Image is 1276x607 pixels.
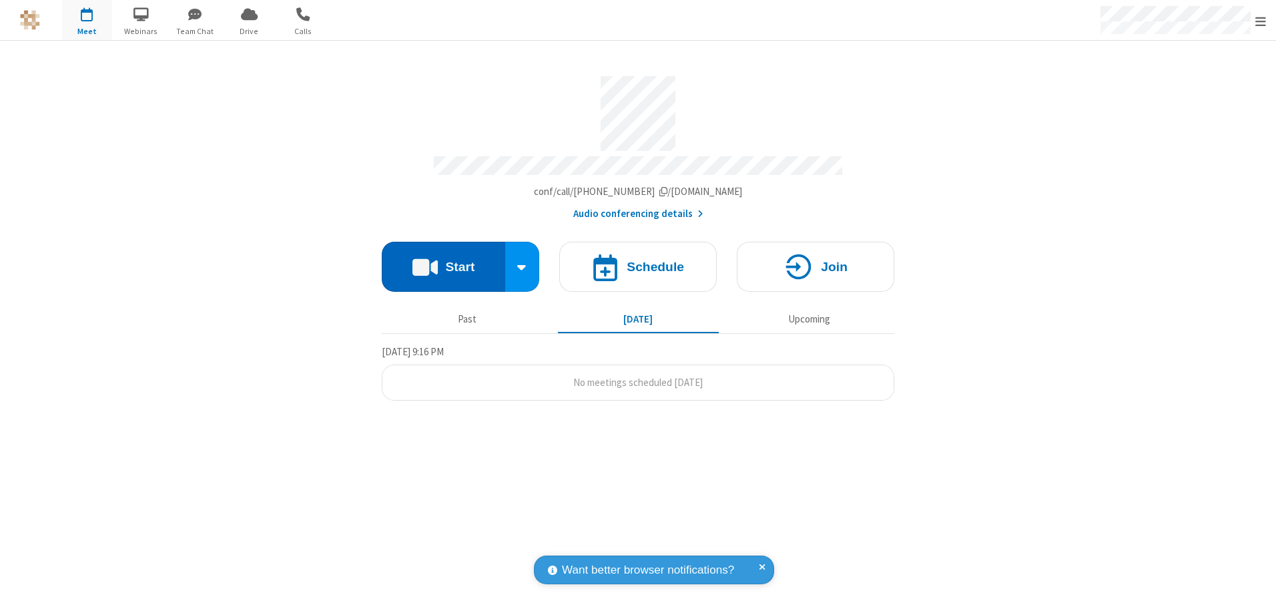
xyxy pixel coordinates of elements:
button: [DATE] [558,307,719,332]
div: Start conference options [505,242,540,292]
span: Drive [224,25,274,37]
span: Calls [278,25,328,37]
span: Copy my meeting room link [534,185,743,198]
span: [DATE] 9:16 PM [382,345,444,358]
img: QA Selenium DO NOT DELETE OR CHANGE [20,10,40,30]
span: Team Chat [170,25,220,37]
span: Meet [62,25,112,37]
button: Upcoming [729,307,890,332]
button: Join [737,242,894,292]
button: Start [382,242,505,292]
span: Webinars [116,25,166,37]
section: Today's Meetings [382,344,894,401]
span: No meetings scheduled [DATE] [573,376,703,389]
section: Account details [382,66,894,222]
button: Copy my meeting room linkCopy my meeting room link [534,184,743,200]
button: Audio conferencing details [573,206,703,222]
button: Schedule [559,242,717,292]
span: Want better browser notifications? [562,562,734,579]
button: Past [387,307,548,332]
h4: Start [445,260,474,273]
h4: Schedule [627,260,684,273]
h4: Join [821,260,848,273]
